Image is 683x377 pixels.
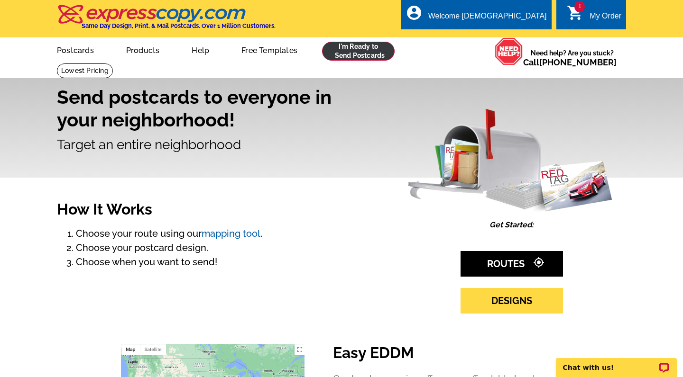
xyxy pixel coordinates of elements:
[461,251,563,277] a: ROUTESgps_fixed
[461,220,563,247] h4: Get Started:
[333,344,563,364] h2: Easy EDDM
[76,226,381,241] li: Choose your route using our .
[226,38,313,61] a: Free Templates
[533,258,544,268] i: gps_fixed
[42,38,109,61] a: Postcards
[82,22,276,29] h4: Same Day Design, Print, & Mail Postcards. Over 1 Million Customers.
[523,48,621,67] span: Need help? Are you stuck?
[495,37,523,65] img: help
[76,255,381,269] li: Choose when you want to send!
[523,57,617,67] span: Call
[202,228,260,239] a: mapping tool
[111,38,175,61] a: Products
[539,57,617,67] a: [PHONE_NUMBER]
[76,241,381,255] li: Choose your postcard design.
[406,4,423,21] i: account_circle
[461,288,563,314] a: DESIGNS
[590,12,621,25] div: My Order
[428,12,547,25] div: Welcome [DEMOGRAPHIC_DATA]
[57,11,276,29] a: Same Day Design, Print, & Mail Postcards. Over 1 Million Customers.
[57,86,341,131] h1: Send postcards to everyone in your neighborhood!
[574,1,585,12] span: 1
[57,200,381,222] h2: How It Works
[550,347,683,377] iframe: LiveChat chat widget
[567,4,584,21] i: shopping_cart
[57,135,626,155] p: Target an entire neighborhood
[567,10,621,22] a: 1 shopping_cart My Order
[408,108,612,212] img: saturated-mail-marketing.png
[176,38,224,61] a: Help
